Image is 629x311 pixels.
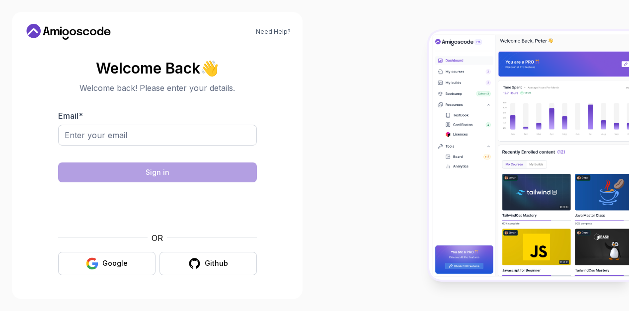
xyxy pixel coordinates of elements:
[82,188,233,226] iframe: Widget containing checkbox for hCaptcha security challenge
[102,258,128,268] div: Google
[146,167,169,177] div: Sign in
[58,252,156,275] button: Google
[159,252,257,275] button: Github
[152,232,163,244] p: OR
[58,111,83,121] label: Email *
[429,31,629,280] img: Amigoscode Dashboard
[58,162,257,182] button: Sign in
[58,82,257,94] p: Welcome back! Please enter your details.
[199,59,220,77] span: 👋
[24,24,113,40] a: Home link
[58,60,257,76] h2: Welcome Back
[205,258,228,268] div: Github
[58,125,257,146] input: Enter your email
[256,28,291,36] a: Need Help?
